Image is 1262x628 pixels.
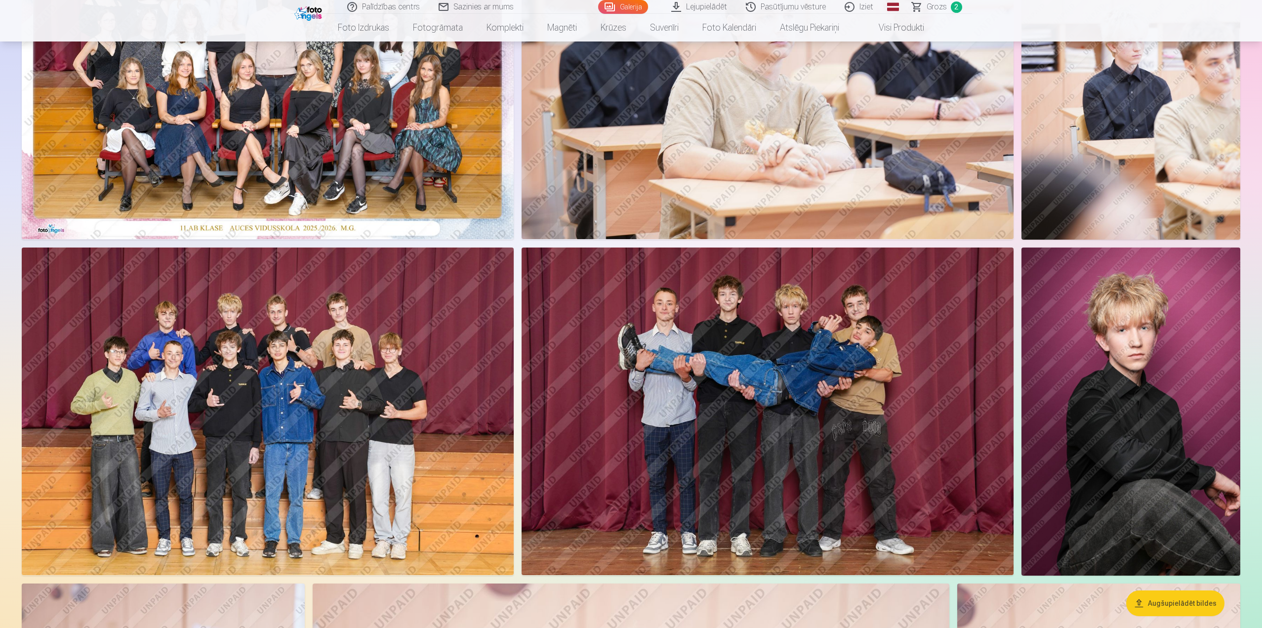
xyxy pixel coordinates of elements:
a: Foto kalendāri [691,14,768,42]
span: 2 [951,1,962,13]
span: Grozs [927,1,947,13]
a: Suvenīri [638,14,691,42]
a: Komplekti [475,14,535,42]
button: Augšupielādēt bildes [1126,590,1224,616]
a: Visi produkti [851,14,936,42]
a: Fotogrāmata [401,14,475,42]
a: Foto izdrukas [326,14,401,42]
a: Magnēti [535,14,589,42]
a: Krūzes [589,14,638,42]
img: /fa1 [294,4,325,21]
a: Atslēgu piekariņi [768,14,851,42]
